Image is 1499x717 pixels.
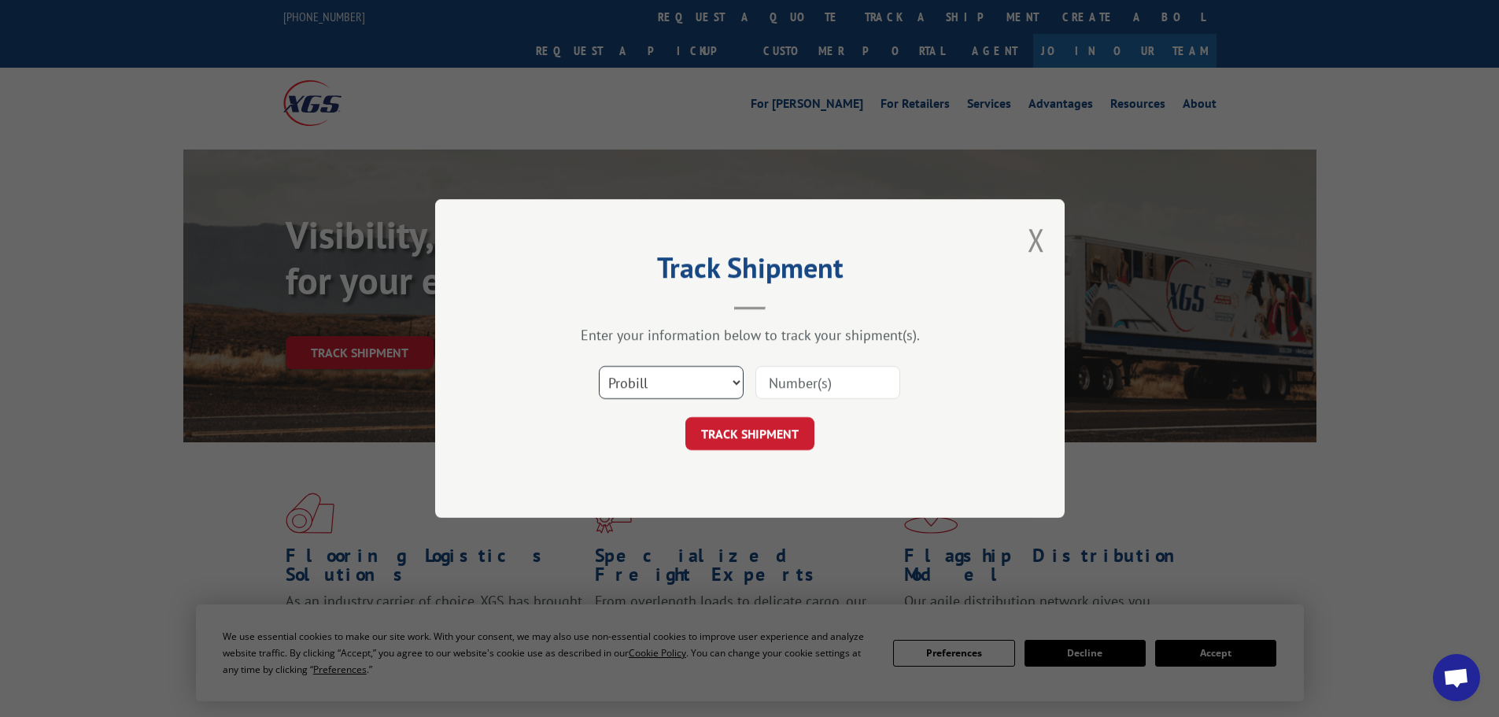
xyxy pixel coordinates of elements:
[1433,654,1480,701] div: Open chat
[1028,219,1045,261] button: Close modal
[514,326,986,344] div: Enter your information below to track your shipment(s).
[685,417,814,450] button: TRACK SHIPMENT
[514,257,986,286] h2: Track Shipment
[755,366,900,399] input: Number(s)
